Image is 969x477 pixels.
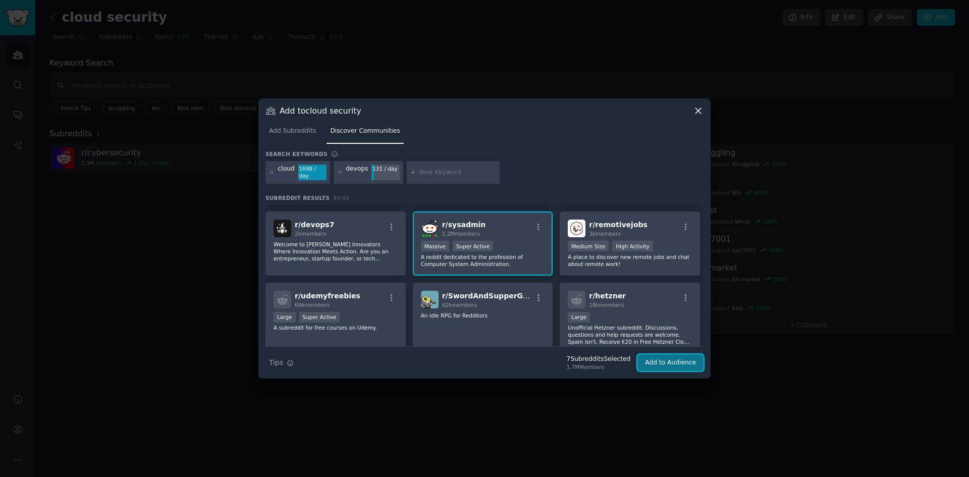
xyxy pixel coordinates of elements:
[589,292,626,300] span: r/ hetzner
[589,302,624,308] span: 18k members
[265,123,319,144] a: Add Subreddits
[419,168,496,177] input: New Keyword
[265,354,297,372] button: Tips
[568,253,692,268] p: A place to discover new remote jobs and chat about remote work!
[567,363,631,370] div: 1.7M Members
[567,355,631,364] div: 7 Subreddit s Selected
[265,150,328,157] h3: Search keywords
[295,221,334,229] span: r/ devops7
[442,221,486,229] span: r/ sysadmin
[274,312,296,323] div: Large
[299,312,340,323] div: Super Active
[269,357,283,368] span: Tips
[278,165,295,181] div: cloud
[333,195,349,201] span: 48 / 49
[589,221,648,229] span: r/ remotivejobs
[568,220,585,237] img: remotivejobs
[637,354,704,372] button: Add to Audience
[442,302,477,308] span: 62k members
[330,127,400,136] span: Discover Communities
[421,220,439,237] img: sysadmin
[568,312,590,323] div: Large
[295,292,360,300] span: r/ udemyfreebies
[442,292,540,300] span: r/ SwordAndSupperGame
[371,165,400,174] div: 131 / day
[295,231,327,237] span: 2k members
[442,231,480,237] span: 1.2M members
[589,231,621,237] span: 3k members
[265,194,330,201] span: Subreddit Results
[298,165,327,181] div: 1698 / day
[421,312,545,319] p: An idle RPG for Redditors
[280,105,361,116] h3: Add to cloud security
[346,165,368,181] div: devops
[274,241,398,262] p: Welcome to [PERSON_NAME] Innovators Where Innovation Meets Action. Are you an entrepreneur, start...
[274,324,398,331] p: A subreddit for free courses on Udemy.
[295,302,330,308] span: 60k members
[568,324,692,345] p: Unofficial Hetzner subreddit. Discussions, questions and help requests are welcome. Spam isn't. R...
[327,123,403,144] a: Discover Communities
[421,241,449,251] div: Massive
[568,241,609,251] div: Medium Size
[421,291,439,308] img: SwordAndSupperGame
[274,220,291,237] img: devops7
[612,241,653,251] div: High Activity
[453,241,494,251] div: Super Active
[421,253,545,268] p: A reddit dedicated to the profession of Computer System Administration.
[269,127,316,136] span: Add Subreddits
